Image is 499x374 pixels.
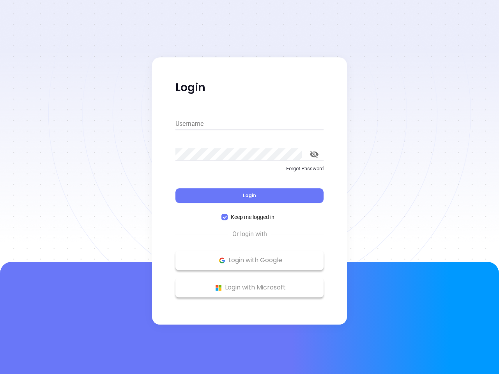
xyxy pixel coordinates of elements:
p: Login with Microsoft [179,282,320,293]
p: Forgot Password [175,165,324,173]
button: Login [175,188,324,203]
span: Login [243,192,256,199]
button: Microsoft Logo Login with Microsoft [175,278,324,297]
img: Microsoft Logo [214,283,223,293]
p: Login with Google [179,254,320,266]
span: Or login with [228,229,271,239]
button: Google Logo Login with Google [175,251,324,270]
p: Login [175,81,324,95]
span: Keep me logged in [228,213,278,221]
a: Forgot Password [175,165,324,179]
img: Google Logo [217,256,227,265]
button: toggle password visibility [305,145,324,164]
